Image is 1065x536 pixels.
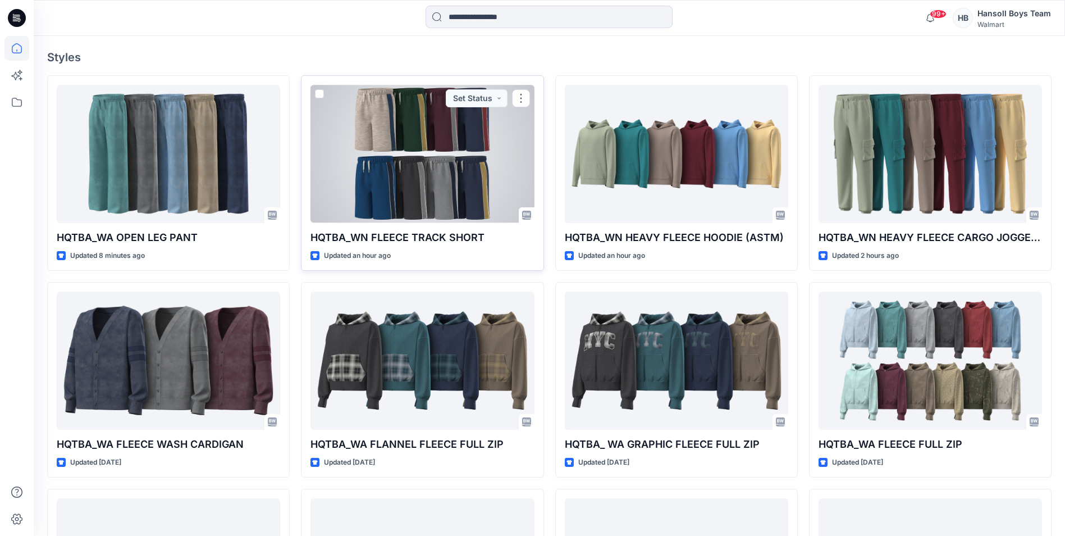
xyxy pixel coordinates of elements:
[832,457,883,469] p: Updated [DATE]
[70,250,145,262] p: Updated 8 minutes ago
[819,292,1042,429] a: HQTBA_WA FLEECE FULL ZIP
[832,250,899,262] p: Updated 2 hours ago
[310,292,534,429] a: HQTBA_WA FLANNEL FLEECE FULL ZIP
[310,85,534,222] a: HQTBA_WN FLEECE TRACK SHORT
[70,457,121,469] p: Updated [DATE]
[310,437,534,452] p: HQTBA_WA FLANNEL FLEECE FULL ZIP
[310,230,534,246] p: HQTBA_WN FLEECE TRACK SHORT
[324,457,375,469] p: Updated [DATE]
[953,8,973,28] div: HB
[565,292,788,429] a: HQTBA_ WA GRAPHIC FLEECE FULL ZIP
[57,85,280,222] a: HQTBA_WA OPEN LEG PANT
[57,230,280,246] p: HQTBA_WA OPEN LEG PANT
[819,230,1042,246] p: HQTBA_WN HEAVY FLEECE CARGO JOGGER (ASTM)
[578,457,629,469] p: Updated [DATE]
[977,20,1051,29] div: Walmart
[819,85,1042,222] a: HQTBA_WN HEAVY FLEECE CARGO JOGGER (ASTM)
[324,250,391,262] p: Updated an hour ago
[565,230,788,246] p: HQTBA_WN HEAVY FLEECE HOODIE (ASTM)
[57,292,280,429] a: HQTBA_WA FLEECE WASH CARDIGAN
[565,437,788,452] p: HQTBA_ WA GRAPHIC FLEECE FULL ZIP
[819,437,1042,452] p: HQTBA_WA FLEECE FULL ZIP
[578,250,645,262] p: Updated an hour ago
[47,51,1052,64] h4: Styles
[565,85,788,222] a: HQTBA_WN HEAVY FLEECE HOODIE (ASTM)
[977,7,1051,20] div: Hansoll Boys Team
[57,437,280,452] p: HQTBA_WA FLEECE WASH CARDIGAN
[930,10,947,19] span: 99+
